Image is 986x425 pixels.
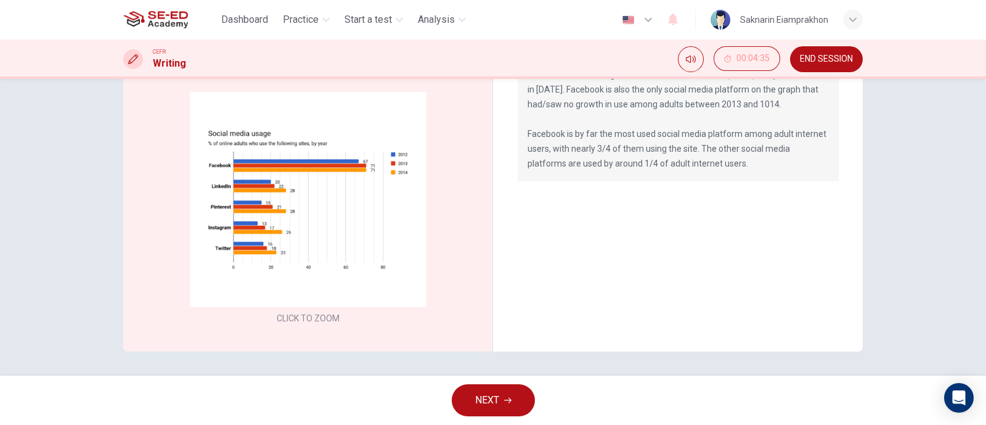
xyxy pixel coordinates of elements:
[123,7,216,32] a: SE-ED Academy logo
[944,383,974,413] div: Open Intercom Messenger
[153,47,166,56] span: CEFR
[283,12,319,27] span: Practice
[714,46,780,72] div: Hide
[344,12,392,27] span: Start a test
[621,15,636,25] img: en
[790,46,863,72] button: END SESSION
[216,9,273,31] button: Dashboard
[278,9,335,31] button: Practice
[714,46,780,71] button: 00:04:35
[740,12,828,27] div: Saknarin Eiamprakhon
[736,54,770,64] span: 00:04:35
[678,46,704,72] div: Mute
[413,9,471,31] button: Analysis
[123,7,188,32] img: SE-ED Academy logo
[418,12,455,27] span: Analysis
[800,54,853,64] span: END SESSION
[153,56,186,71] h1: Writing
[452,384,535,416] button: NEXT
[475,392,499,409] span: NEXT
[221,12,268,27] span: Dashboard
[711,10,730,30] img: Profile picture
[340,9,408,31] button: Start a test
